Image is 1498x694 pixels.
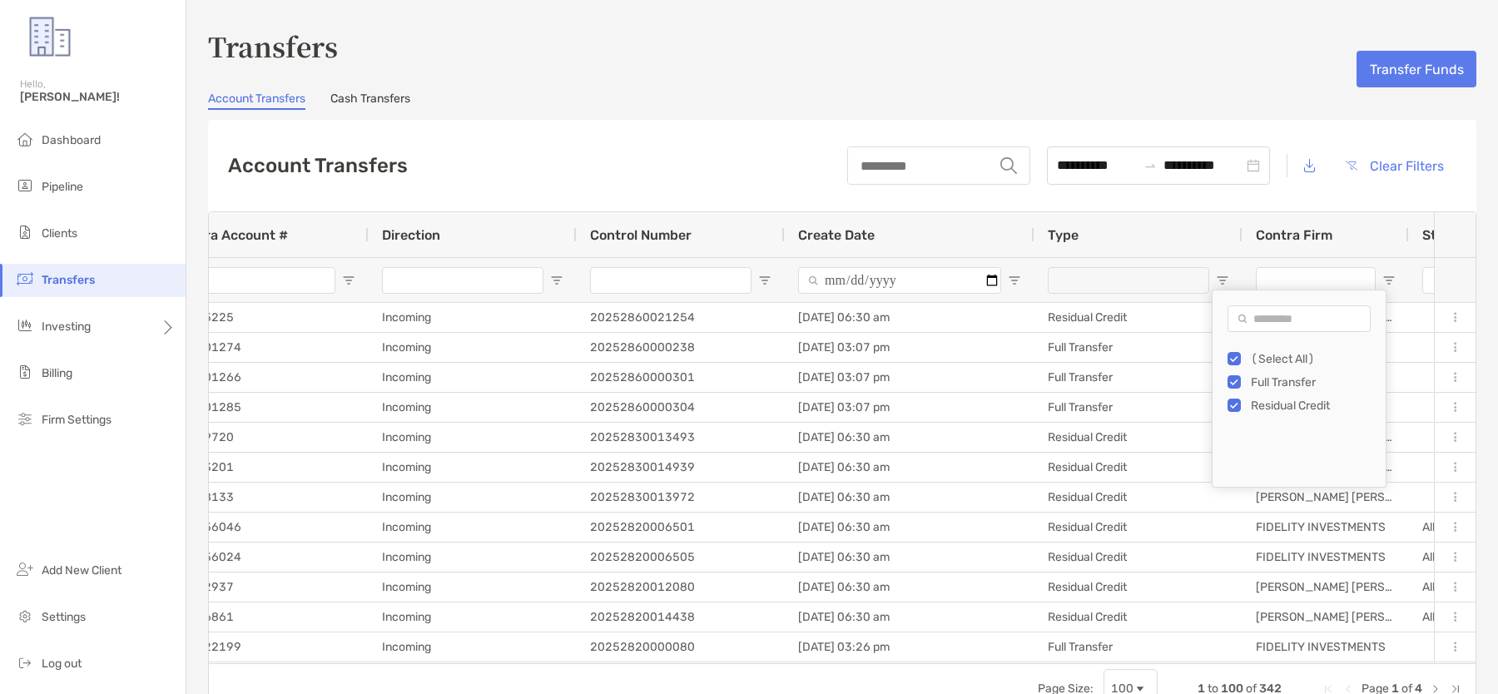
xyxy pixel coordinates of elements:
[1034,632,1243,662] div: Full Transfer
[1251,399,1376,413] div: Residual Credit
[577,393,785,422] div: 20252860000304
[15,129,35,149] img: dashboard icon
[15,559,35,579] img: add_new_client icon
[369,602,577,632] div: Incoming
[161,632,369,662] div: 636422199
[1034,363,1243,392] div: Full Transfer
[785,662,1034,692] div: [DATE] 06:30 am
[369,333,577,362] div: Incoming
[161,393,369,422] div: 636801285
[1143,159,1157,172] span: swap-right
[208,27,1476,65] h3: Transfers
[1213,347,1386,417] div: Filter List
[785,363,1034,392] div: [DATE] 03:07 pm
[577,602,785,632] div: 20252820014438
[161,513,369,542] div: 636356046
[1034,423,1243,452] div: Residual Credit
[1000,157,1017,174] img: input icon
[1034,453,1243,482] div: Residual Credit
[369,363,577,392] div: Incoming
[161,573,369,602] div: 44792937
[369,662,577,692] div: Incoming
[577,573,785,602] div: 20252820012080
[15,362,35,382] img: billing icon
[42,563,122,578] span: Add New Client
[1251,352,1376,366] div: (Select All)
[1243,632,1409,662] div: FIDELITY INVESTMENTS
[785,393,1034,422] div: [DATE] 03:07 pm
[20,7,80,67] img: Zoe Logo
[785,513,1034,542] div: [DATE] 06:30 am
[1256,267,1376,294] input: Contra Firm Filter Input
[15,315,35,335] img: investing icon
[1034,393,1243,422] div: Full Transfer
[785,602,1034,632] div: [DATE] 06:30 am
[228,154,408,177] h2: Account Transfers
[1243,602,1409,632] div: [PERSON_NAME] [PERSON_NAME] & CO., INC.
[1243,573,1409,602] div: [PERSON_NAME] [PERSON_NAME] & CO., INC.
[1243,483,1409,512] div: [PERSON_NAME] [PERSON_NAME] & CO., INC.
[1332,147,1456,184] button: Clear Filters
[577,483,785,512] div: 20252830013972
[369,303,577,332] div: Incoming
[161,333,369,362] div: 636801274
[1243,513,1409,542] div: FIDELITY INVESTMENTS
[1034,662,1243,692] div: Residual Credit
[15,222,35,242] img: clients icon
[369,543,577,572] div: Incoming
[1212,290,1386,488] div: Column Filter
[42,180,83,194] span: Pipeline
[577,513,785,542] div: 20252820006501
[174,227,288,243] span: Contra Account #
[798,227,875,243] span: Create Date
[161,602,369,632] div: 49926861
[785,483,1034,512] div: [DATE] 06:30 am
[330,92,410,110] a: Cash Transfers
[369,393,577,422] div: Incoming
[42,413,112,427] span: Firm Settings
[577,363,785,392] div: 20252860000301
[1034,483,1243,512] div: Residual Credit
[161,303,369,332] div: 34695225
[382,267,543,294] input: Direction Filter Input
[798,267,1001,294] input: Create Date Filter Input
[1251,375,1376,389] div: Full Transfer
[785,333,1034,362] div: [DATE] 03:07 pm
[42,273,95,287] span: Transfers
[758,274,771,287] button: Open Filter Menu
[1357,51,1476,87] button: Transfer Funds
[161,363,369,392] div: 636801266
[161,662,369,692] div: 637137950
[785,453,1034,482] div: [DATE] 06:30 am
[369,632,577,662] div: Incoming
[15,176,35,196] img: pipeline icon
[577,303,785,332] div: 20252860021254
[1243,543,1409,572] div: FIDELITY INVESTMENTS
[174,267,335,294] input: Contra Account # Filter Input
[1034,513,1243,542] div: Residual Credit
[577,662,785,692] div: 20252810006239
[161,423,369,452] div: 79609720
[1243,662,1409,692] div: FIDELITY INVESTMENTS
[1034,543,1243,572] div: Residual Credit
[590,227,692,243] span: Control Number
[161,543,369,572] div: 636356024
[42,657,82,671] span: Log out
[161,453,369,482] div: 21353201
[1216,274,1229,287] button: Open Filter Menu
[785,632,1034,662] div: [DATE] 03:26 pm
[382,227,440,243] span: Direction
[785,573,1034,602] div: [DATE] 06:30 am
[15,409,35,429] img: firm-settings icon
[1382,274,1396,287] button: Open Filter Menu
[208,92,305,110] a: Account Transfers
[1143,159,1157,172] span: to
[1034,602,1243,632] div: Residual Credit
[577,333,785,362] div: 20252860000238
[42,366,72,380] span: Billing
[577,543,785,572] div: 20252820006505
[577,632,785,662] div: 20252820000080
[1008,274,1021,287] button: Open Filter Menu
[369,513,577,542] div: Incoming
[1346,161,1357,171] img: button icon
